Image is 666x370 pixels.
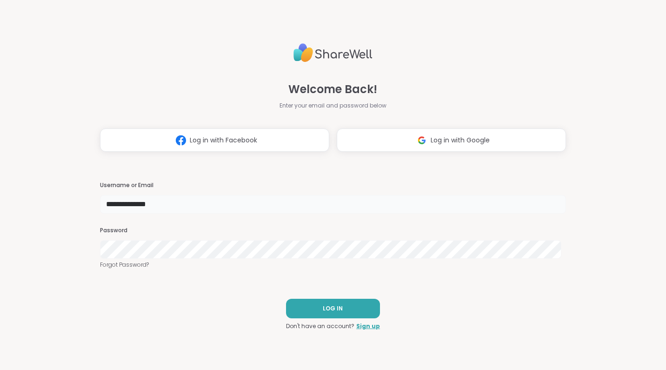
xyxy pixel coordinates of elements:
[100,128,329,152] button: Log in with Facebook
[100,227,566,235] h3: Password
[356,322,380,330] a: Sign up
[100,182,566,189] h3: Username or Email
[280,101,386,110] span: Enter your email and password below
[431,135,490,145] span: Log in with Google
[413,132,431,149] img: ShareWell Logomark
[190,135,257,145] span: Log in with Facebook
[172,132,190,149] img: ShareWell Logomark
[288,81,377,98] span: Welcome Back!
[293,40,373,66] img: ShareWell Logo
[286,322,354,330] span: Don't have an account?
[323,304,343,313] span: LOG IN
[286,299,380,318] button: LOG IN
[337,128,566,152] button: Log in with Google
[100,261,566,269] a: Forgot Password?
